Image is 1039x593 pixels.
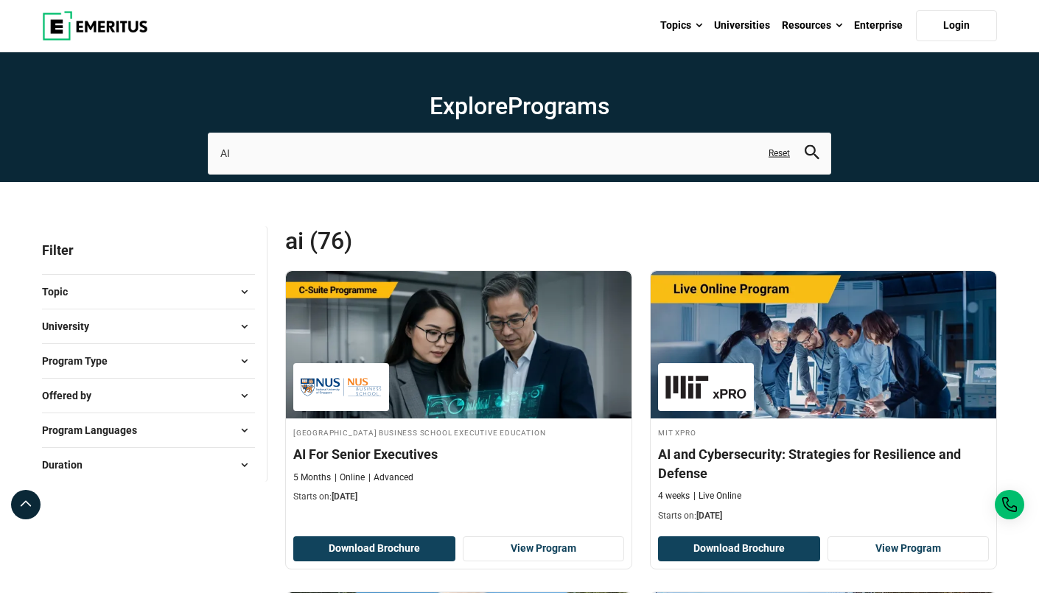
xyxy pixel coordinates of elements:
a: View Program [463,536,625,561]
span: Topic [42,284,80,300]
span: Programs [508,92,609,120]
img: MIT xPRO [665,371,746,404]
p: 5 Months [293,471,331,484]
p: Starts on: [293,491,624,503]
button: Program Languages [42,419,255,441]
img: AI For Senior Executives | Online Leadership Course [286,271,632,418]
button: search [805,145,819,162]
h1: Explore [208,91,831,121]
h4: [GEOGRAPHIC_DATA] Business School Executive Education [293,426,624,438]
h4: AI For Senior Executives [293,445,624,463]
input: search-page [208,133,831,174]
button: Duration [42,454,255,476]
a: Reset search [769,147,790,160]
button: Download Brochure [293,536,455,561]
span: [DATE] [332,491,357,502]
p: Live Online [693,490,741,502]
button: Offered by [42,385,255,407]
p: 4 weeks [658,490,690,502]
a: search [805,149,819,163]
h4: AI and Cybersecurity: Strategies for Resilience and Defense [658,445,989,482]
span: AI (76) [285,226,641,256]
span: [DATE] [696,510,722,521]
a: Leadership Course by National University of Singapore Business School Executive Education - Septe... [286,271,632,511]
span: Offered by [42,387,103,404]
p: Advanced [368,471,413,484]
p: Filter [42,226,255,274]
span: University [42,318,101,334]
h4: MIT xPRO [658,426,989,438]
span: Program Type [42,353,119,369]
p: Starts on: [658,510,989,522]
a: AI and Machine Learning Course by MIT xPRO - August 13, 2025 MIT xPRO MIT xPRO AI and Cybersecuri... [651,271,996,530]
img: National University of Singapore Business School Executive Education [301,371,382,404]
button: Topic [42,281,255,303]
button: Download Brochure [658,536,820,561]
span: Program Languages [42,422,149,438]
p: Online [335,471,365,484]
button: Program Type [42,350,255,372]
button: University [42,315,255,337]
a: View Program [828,536,990,561]
img: AI and Cybersecurity: Strategies for Resilience and Defense | Online AI and Machine Learning Course [651,271,996,418]
span: Duration [42,457,94,473]
a: Login [916,10,997,41]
